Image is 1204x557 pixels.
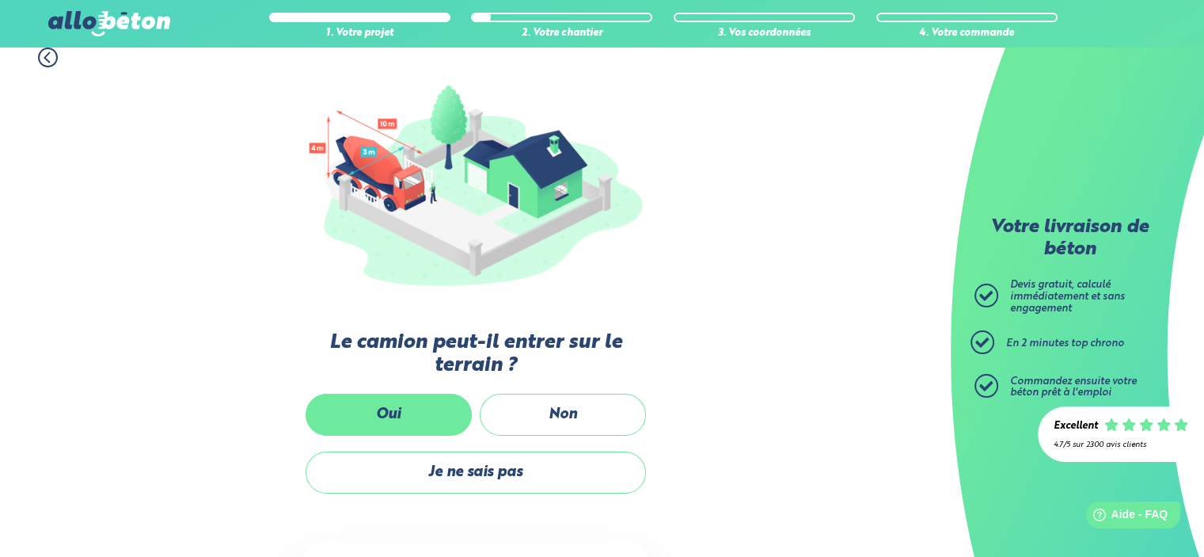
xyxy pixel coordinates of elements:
[876,28,1058,40] div: 4. Votre commande
[480,394,646,436] label: Non
[269,28,450,40] div: 1. Votre projet
[471,28,652,40] div: 2. Votre chantier
[306,394,472,436] label: Oui
[302,331,650,378] label: Le camion peut-il entrer sur le terrain ?
[306,452,646,494] label: Je ne sais pas
[48,11,170,36] img: allobéton
[674,28,855,40] div: 3. Vos coordonnées
[1063,495,1187,540] iframe: Help widget launcher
